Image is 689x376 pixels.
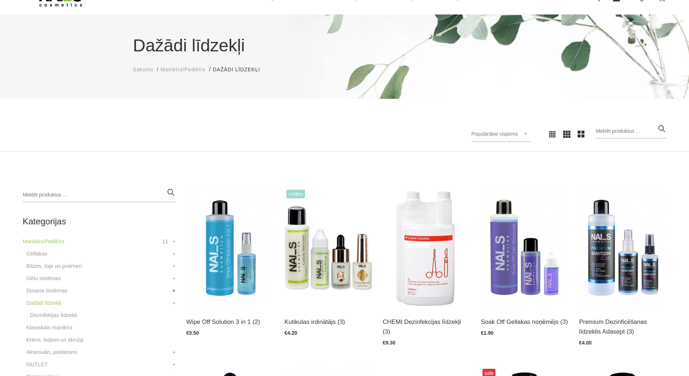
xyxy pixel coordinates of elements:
[172,274,175,283] a: +
[481,330,493,336] span: €1.90
[579,317,666,337] a: Premium Dezinficēšanas līdzeklis Adasept (3)
[26,262,82,270] a: Bāzes, topi un praimeri
[172,360,175,369] a: +
[172,299,175,307] a: +
[23,237,64,246] a: Manikīrs/Pedikīrs
[596,124,666,139] input: Meklēt produktus ...
[26,348,77,356] a: Aksesuāri, piederumi
[285,330,297,336] span: €4.20
[186,317,273,327] a: Wipe Off Solution 3 in 1 (2)
[133,66,154,73] a: Sākums
[23,217,175,226] h2: Kategorijas
[481,188,568,308] img: Profesionāls šķīdums gellakas un citu “soak off” produktu ātrai noņemšanai.Nesausina rokas.Tilpum...
[172,237,175,246] a: +
[23,188,175,202] input: Meklēt produktus ...
[26,249,47,258] a: Gēllakas
[30,311,77,320] a: Dezinfekijas līdzekļi
[162,237,168,246] span: 11
[161,66,205,73] a: Manikīrs/Pedikīrs
[383,317,470,337] a: CHEMI Dezinfekcijas līdzekļi (3)
[26,323,73,332] a: Klasiskais manikīrs
[133,67,154,72] span: Sākums
[579,188,666,308] img: Pielietošanas sfēra profesionālai lietošanai: Medicīnisks līdzeklis paredzēts roku un virsmu dezi...
[186,330,199,336] span: €5.50
[26,299,61,307] a: Dažādi līdzekļi
[26,274,61,283] a: Gēlu sistēmas
[383,340,395,346] span: €9.30
[285,188,372,308] img: Līdzeklis kutikulas mīkstināšanai un irdināšanai vien pāris sekunžu laikā. Ideāli piemērots kutik...
[286,190,305,198] span: +Video
[26,335,84,344] a: Krēmi, losjoni un skrubji
[481,317,568,327] a: Soak Off Gellakas noņēmējs (3)
[172,286,175,295] a: +
[285,317,372,327] a: Kutikulas irdinātājs (3)
[186,188,273,308] img: Līdzeklis “trīs vienā“ - paredzēts dabīgā naga attaukošanai un dehidrācijai, gela un gellaku lipī...
[383,188,470,308] img: STERISEPT INSTRU 1L (SPORICĪDS)Sporicīds instrumentu dezinfekcijas un mazgāšanas līdzeklis invent...
[172,249,175,258] a: +
[471,131,518,137] span: Populārākie vispirms
[213,66,267,73] li: Dažādi līdzekļi
[161,67,205,72] span: Manikīrs/Pedikīrs
[26,360,48,369] a: OUTLET
[26,286,67,295] a: Dizaina sistēmas
[133,33,556,59] h1: Dažādi līdzekļi
[172,348,175,356] a: +
[172,262,175,270] a: +
[579,340,592,346] span: €4.00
